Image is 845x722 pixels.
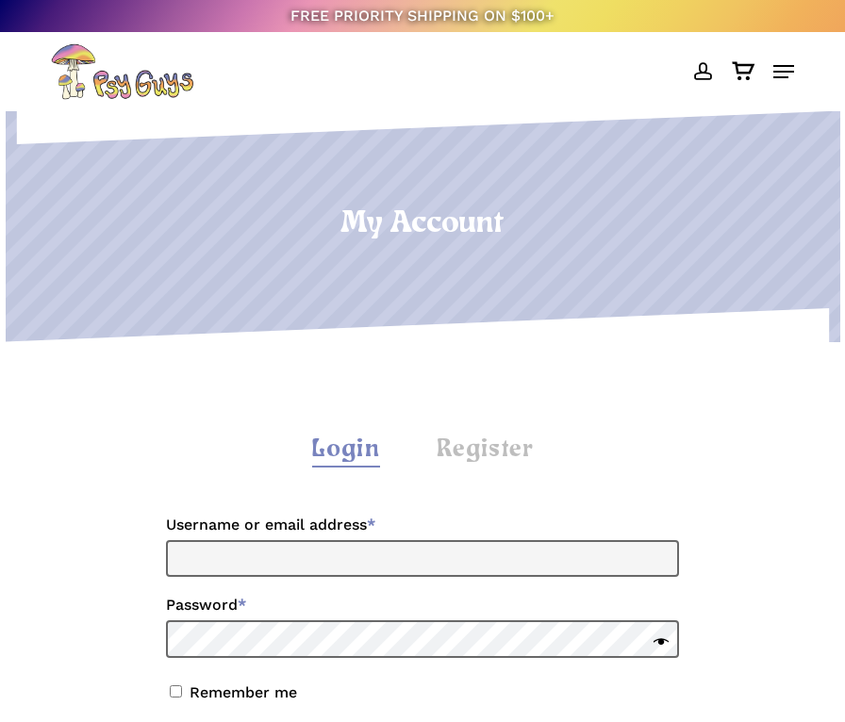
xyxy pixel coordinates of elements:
[437,434,534,467] div: Register
[773,62,794,81] a: Navigation Menu
[166,590,679,620] label: Password
[190,683,297,701] label: Remember me
[721,43,764,100] a: Cart
[166,510,679,540] label: Username or email address
[51,43,194,100] img: PsyGuys
[312,434,380,467] div: Login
